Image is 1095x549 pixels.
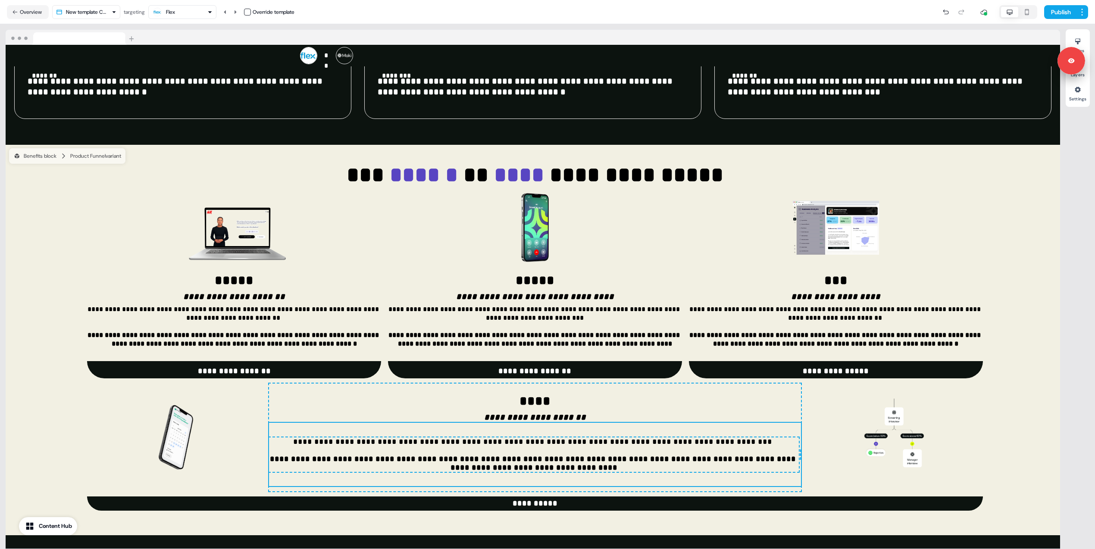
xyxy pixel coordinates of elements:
div: targeting [124,8,145,16]
button: Overview [7,5,49,19]
div: New template Copy [66,8,108,16]
div: Image [87,394,264,480]
button: Settings [1066,83,1090,102]
div: Override template [253,8,294,16]
div: Product Funnel variant [70,152,121,160]
img: Image [492,193,578,262]
div: Benefits block [13,152,56,160]
img: Image [144,405,208,470]
img: Image [793,193,879,262]
button: Styles [1066,34,1090,53]
button: Flex [148,5,216,19]
img: Browser topbar [6,30,138,45]
div: Flex [166,8,175,16]
img: Image [829,399,959,476]
div: Content Hub [39,522,72,530]
div: Image [805,394,982,480]
button: Content Hub [19,517,77,535]
img: Image [180,193,288,262]
button: Publish [1044,5,1076,19]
